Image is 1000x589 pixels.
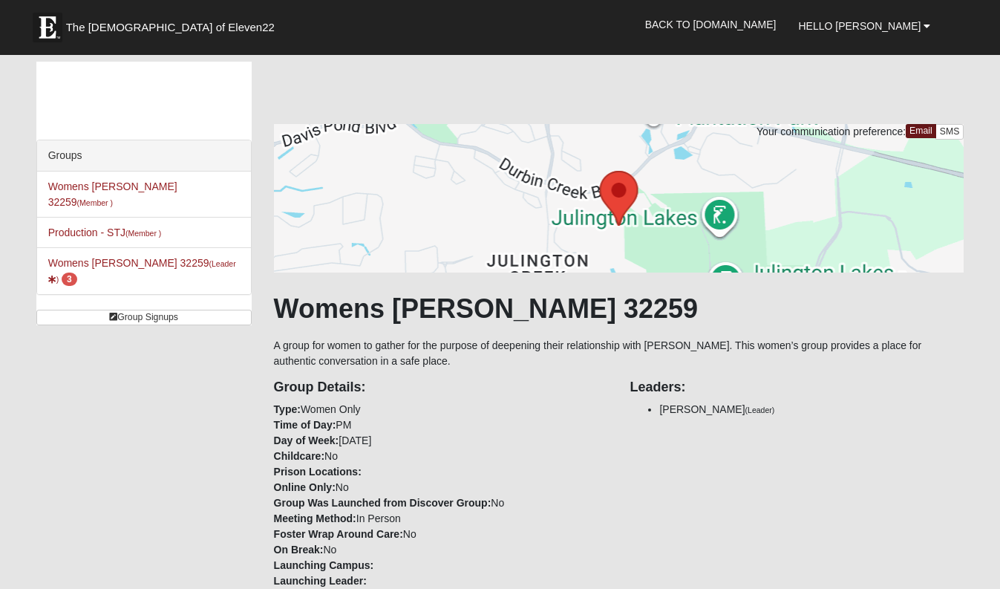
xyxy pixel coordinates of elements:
[274,481,336,493] strong: Online Only:
[634,6,788,43] a: Back to [DOMAIN_NAME]
[274,544,324,556] strong: On Break:
[274,497,491,509] strong: Group Was Launched from Discover Group:
[48,180,177,208] a: Womens [PERSON_NAME] 32259(Member )
[37,140,251,172] div: Groups
[274,528,403,540] strong: Foster Wrap Around Care:
[36,310,252,325] a: Group Signups
[274,293,964,325] h1: Womens [PERSON_NAME] 32259
[798,20,921,32] span: Hello [PERSON_NAME]
[125,229,161,238] small: (Member )
[77,198,113,207] small: (Member )
[745,406,775,414] small: (Leader)
[274,559,374,571] strong: Launching Campus:
[274,512,356,524] strong: Meeting Method:
[659,402,964,417] li: [PERSON_NAME]
[274,466,362,478] strong: Prison Locations:
[48,259,236,284] small: (Leader )
[66,20,275,35] span: The [DEMOGRAPHIC_DATA] of Eleven22
[630,380,964,396] h4: Leaders:
[274,450,324,462] strong: Childcare:
[48,227,162,238] a: Production - STJ(Member )
[48,257,236,284] a: Womens [PERSON_NAME] 32259(Leader) 3
[756,126,906,137] span: Your communication preference:
[274,380,608,396] h4: Group Details:
[274,403,301,415] strong: Type:
[787,7,941,45] a: Hello [PERSON_NAME]
[906,124,936,138] a: Email
[25,5,322,42] a: The [DEMOGRAPHIC_DATA] of Eleven22
[274,435,339,446] strong: Day of Week:
[935,124,964,140] a: SMS
[33,13,62,42] img: Eleven22 logo
[62,273,77,286] span: number of pending members
[274,419,336,431] strong: Time of Day:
